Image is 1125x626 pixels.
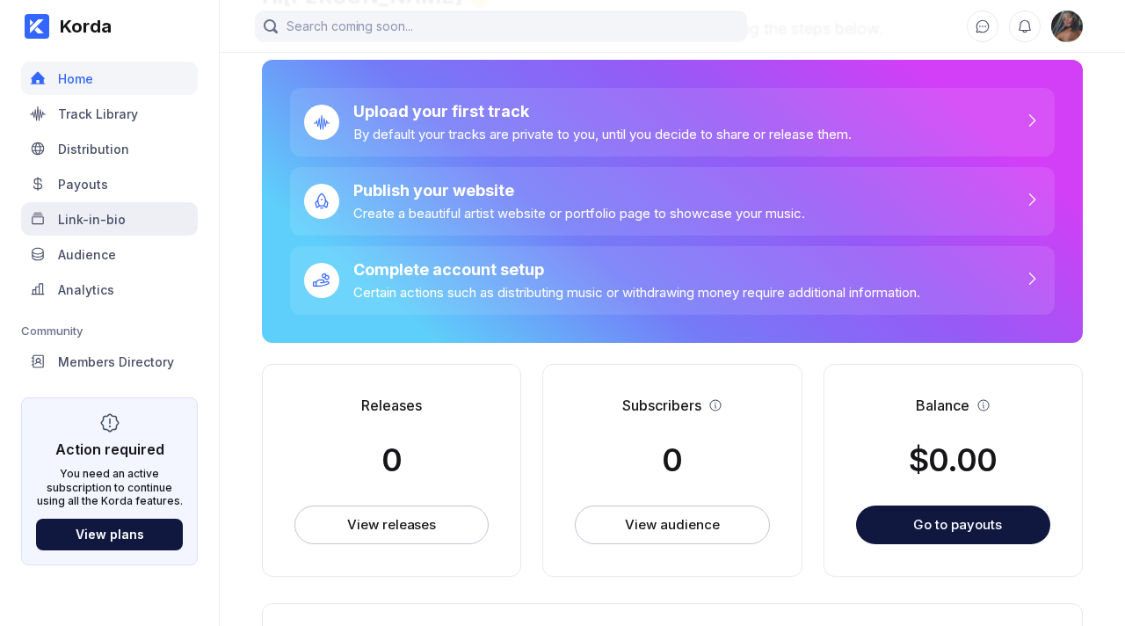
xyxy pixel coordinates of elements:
button: View audience [575,506,769,544]
div: Certain actions such as distributing music or withdrawing money require additional information. [353,284,920,301]
a: Complete account setupCertain actions such as distributing music or withdrawing money require add... [290,246,1055,315]
div: Korda [49,16,112,37]
button: View releases [294,506,489,544]
div: Link-in-bio [58,212,126,227]
a: Analytics [21,273,198,308]
a: Members Directory [21,345,198,380]
a: Link-in-bio [21,202,198,237]
a: Home [21,62,198,97]
div: Community [21,324,198,338]
div: Publish your website [353,181,805,200]
div: By default your tracks are private to you, until you decide to share or release them. [353,126,852,142]
div: Distribution [58,142,129,156]
div: Analytics [58,282,114,297]
div: 0 [381,440,402,479]
div: You need an active subscription to continue using all the Korda features. [36,467,183,508]
div: Balance [916,397,969,414]
div: Subscribers [622,397,701,414]
div: Audience [58,247,116,262]
div: Track Library [58,106,138,121]
div: Payouts [58,177,108,192]
div: Go to payouts [913,516,1002,533]
div: View plans [76,527,144,542]
div: Action required [55,440,164,458]
a: Audience [21,237,198,273]
div: View audience [625,516,719,534]
a: Distribution [21,132,198,167]
div: Complete account setup [353,260,920,279]
div: Upload your first track [353,102,852,120]
div: Releases [361,397,422,414]
div: 0 [662,440,682,479]
img: 160x160 [1051,11,1083,42]
div: $ 0.00 [909,440,997,479]
button: View plans [36,519,183,550]
a: Publish your websiteCreate a beautiful artist website or portfolio page to showcase your music. [290,167,1055,236]
div: Members Directory [58,354,174,369]
div: View releases [347,516,436,534]
a: Payouts [21,167,198,202]
button: Go to payouts [856,506,1050,544]
div: Home [58,71,93,86]
div: Tennin [1051,11,1083,42]
input: Search coming soon... [255,11,747,42]
a: Upload your first trackBy default your tracks are private to you, until you decide to share or re... [290,88,1055,156]
a: Track Library [21,97,198,132]
div: Create a beautiful artist website or portfolio page to showcase your music. [353,205,805,222]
